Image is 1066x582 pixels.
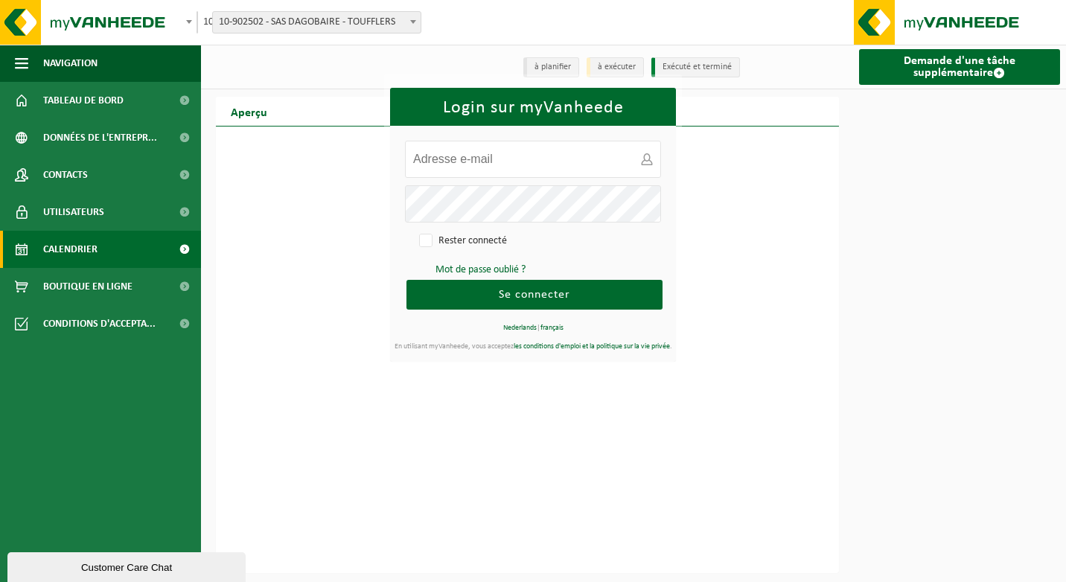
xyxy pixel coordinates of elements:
[43,156,88,194] span: Contacts
[390,324,676,332] div: |
[406,280,663,310] button: Se connecter
[43,268,133,305] span: Boutique en ligne
[405,141,661,178] input: Adresse e-mail
[859,49,1061,85] a: Demande d'une tâche supplémentaire
[197,12,218,33] span: 10-902502 - SAS DAGOBAIRE - TOUFFLERS
[43,119,157,156] span: Données de l'entrepr...
[7,549,249,582] iframe: chat widget
[390,343,676,351] div: En utilisant myVanheede, vous acceptez .
[216,97,282,126] h2: Aperçu
[523,57,579,77] li: à planifier
[540,324,564,332] a: français
[435,264,526,275] a: Mot de passe oublié ?
[212,11,421,33] span: 10-902502 - SAS DAGOBAIRE - TOUFFLERS
[587,57,644,77] li: à exécuter
[43,82,124,119] span: Tableau de bord
[213,12,421,33] span: 10-902502 - SAS DAGOBAIRE - TOUFFLERS
[43,231,98,268] span: Calendrier
[499,289,570,301] span: Se connecter
[514,342,670,351] a: les conditions d'emploi et la politique sur la vie privée
[43,194,104,231] span: Utilisateurs
[416,230,526,252] label: Rester connecté
[390,88,676,126] h1: Login sur myVanheede
[197,11,198,33] span: 10-902502 - SAS DAGOBAIRE - TOUFFLERS
[651,57,740,77] li: Exécuté et terminé
[43,45,98,82] span: Navigation
[43,305,156,342] span: Conditions d'accepta...
[503,324,537,332] a: Nederlands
